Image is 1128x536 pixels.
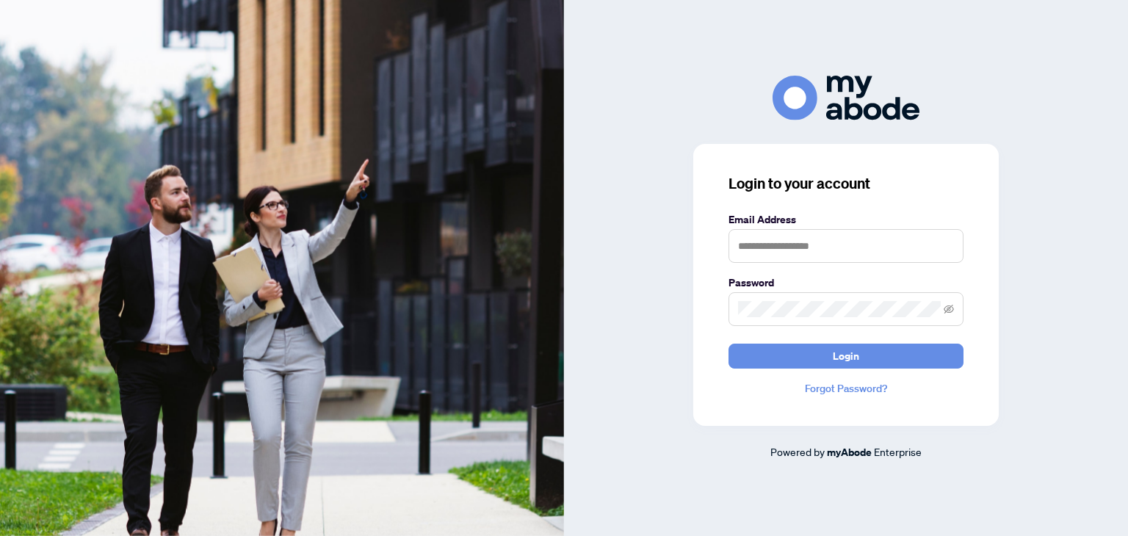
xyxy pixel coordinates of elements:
span: Login [833,344,859,368]
span: eye-invisible [944,304,954,314]
span: Enterprise [874,445,922,458]
a: Forgot Password? [728,380,963,396]
img: ma-logo [773,76,919,120]
a: myAbode [827,444,872,460]
h3: Login to your account [728,173,963,194]
label: Password [728,275,963,291]
label: Email Address [728,211,963,228]
button: Login [728,344,963,369]
span: Powered by [770,445,825,458]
